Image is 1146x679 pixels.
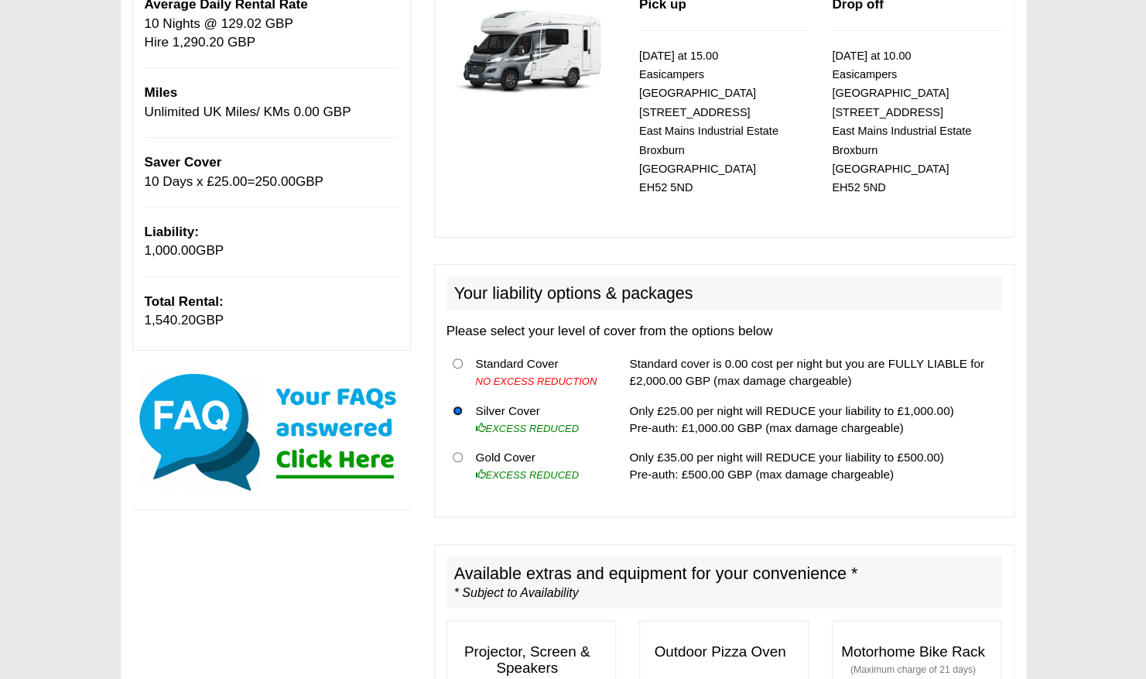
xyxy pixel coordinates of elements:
b: Liability: [145,225,199,239]
td: Only £35.00 per night will REDUCE your liability to £500.00) Pre-auth: £500.00 GBP (max damage ch... [623,443,1001,489]
b: Miles [145,85,178,100]
p: Unlimited UK Miles/ KMs 0.00 GBP [145,84,399,122]
p: 10 Days x £ = GBP [145,153,399,191]
i: NO EXCESS REDUCTION [475,376,597,387]
i: EXCESS REDUCED [475,423,579,434]
h3: Outdoor Pizza Oven [640,636,808,668]
td: Only £25.00 per night will REDUCE your liability to £1,000.00) Pre-auth: £1,000.00 GBP (max damag... [623,396,1001,443]
i: * Subject to Availability [454,586,579,599]
td: Silver Cover [469,396,607,443]
small: (Maximum charge of 21 days) [850,664,976,675]
h2: Available extras and equipment for your convenience * [446,557,1002,609]
span: 250.00 [255,174,296,189]
p: Please select your level of cover from the options below [446,322,1002,341]
small: [DATE] at 10.00 Easicampers [GEOGRAPHIC_DATA] [STREET_ADDRESS] East Mains Industrial Estate Broxb... [832,50,971,194]
h2: Your liability options & packages [446,276,1002,310]
p: GBP [145,293,399,331]
img: Click here for our most common FAQs [132,370,411,494]
i: EXCESS REDUCED [475,469,579,481]
span: 1,540.20 [145,313,197,327]
td: Gold Cover [469,443,607,489]
b: Total Rental: [145,294,224,309]
small: [DATE] at 15.00 Easicampers [GEOGRAPHIC_DATA] [STREET_ADDRESS] East Mains Industrial Estate Broxb... [639,50,778,194]
td: Standard cover is 0.00 cost per night but you are FULLY LIABLE for £2,000.00 GBP (max damage char... [623,349,1001,396]
p: GBP [145,223,399,261]
td: Standard Cover [469,349,607,396]
span: Saver Cover [145,155,222,170]
span: 1,000.00 [145,243,197,258]
span: 25.00 [214,174,248,189]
